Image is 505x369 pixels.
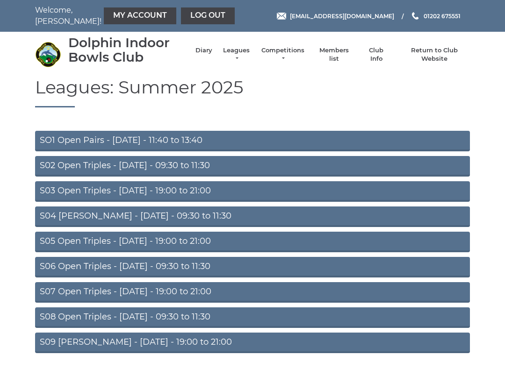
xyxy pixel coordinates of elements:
a: My Account [104,7,176,24]
a: S07 Open Triples - [DATE] - 19:00 to 21:00 [35,282,470,303]
a: S03 Open Triples - [DATE] - 19:00 to 21:00 [35,181,470,202]
a: S06 Open Triples - [DATE] - 09:30 to 11:30 [35,257,470,277]
a: Diary [195,46,212,55]
a: Competitions [260,46,305,63]
span: [EMAIL_ADDRESS][DOMAIN_NAME] [290,12,394,19]
a: Members list [314,46,353,63]
a: S04 [PERSON_NAME] - [DATE] - 09:30 to 11:30 [35,206,470,227]
img: Dolphin Indoor Bowls Club [35,42,61,67]
h1: Leagues: Summer 2025 [35,78,470,108]
a: Log out [181,7,235,24]
a: Leagues [222,46,251,63]
a: SO1 Open Pairs - [DATE] - 11:40 to 13:40 [35,131,470,151]
nav: Welcome, [PERSON_NAME]! [35,5,208,27]
a: S08 Open Triples - [DATE] - 09:30 to 11:30 [35,307,470,328]
img: Email [277,13,286,20]
a: Phone us 01202 675551 [411,12,461,21]
div: Dolphin Indoor Bowls Club [68,35,186,64]
a: S09 [PERSON_NAME] - [DATE] - 19:00 to 21:00 [35,333,470,353]
a: Club Info [363,46,390,63]
a: S02 Open Triples - [DATE] - 09:30 to 11:30 [35,156,470,177]
a: Email [EMAIL_ADDRESS][DOMAIN_NAME] [277,12,394,21]
span: 01202 675551 [424,12,461,19]
a: Return to Club Website [399,46,470,63]
img: Phone us [412,12,418,20]
a: S05 Open Triples - [DATE] - 19:00 to 21:00 [35,232,470,252]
